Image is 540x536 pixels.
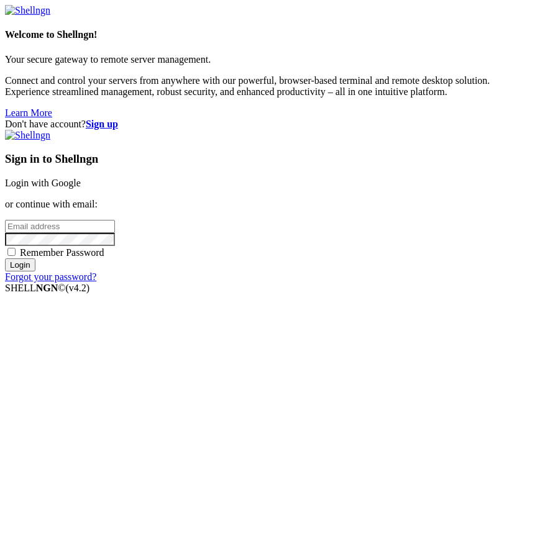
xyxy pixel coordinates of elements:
[5,271,96,282] a: Forgot your password?
[66,283,90,293] span: 4.2.0
[5,178,81,188] a: Login with Google
[5,199,535,210] p: or continue with email:
[5,220,115,233] input: Email address
[5,29,535,40] h4: Welcome to Shellngn!
[5,119,535,130] div: Don't have account?
[20,247,104,258] span: Remember Password
[86,119,118,129] a: Sign up
[5,152,535,166] h3: Sign in to Shellngn
[5,130,50,141] img: Shellngn
[5,107,52,118] a: Learn More
[7,248,16,256] input: Remember Password
[5,283,89,293] span: SHELL ©
[5,54,535,65] p: Your secure gateway to remote server management.
[5,5,50,16] img: Shellngn
[5,258,35,271] input: Login
[36,283,58,293] b: NGN
[5,75,535,98] p: Connect and control your servers from anywhere with our powerful, browser-based terminal and remo...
